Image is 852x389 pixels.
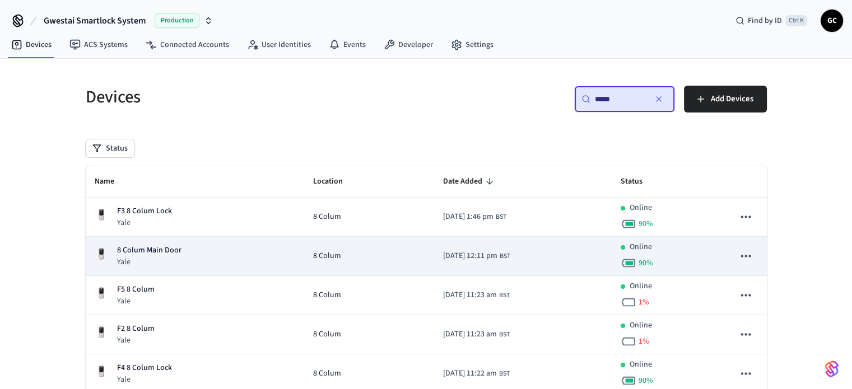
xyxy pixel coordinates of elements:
[499,369,510,379] span: BST
[320,35,375,55] a: Events
[499,330,510,340] span: BST
[155,13,199,28] span: Production
[117,245,181,256] p: 8 Colum Main Door
[137,35,238,55] a: Connected Accounts
[313,329,341,340] span: 8 Colum
[443,211,506,223] div: Europe/London
[630,280,652,292] p: Online
[621,173,657,190] span: Status
[443,368,497,379] span: [DATE] 11:22 am
[117,284,155,296] p: F5 8 Colum
[117,256,181,268] p: Yale
[86,86,420,109] h5: Devices
[443,250,497,262] span: [DATE] 12:11 pm
[86,139,134,157] button: Status
[499,290,510,301] span: BST
[443,250,510,262] div: Europe/London
[630,202,652,214] p: Online
[496,212,506,222] span: BST
[60,35,137,55] a: ACS Systems
[95,247,108,261] img: Yale Assure Touchscreen Wifi Smart Lock, Satin Nickel, Front
[238,35,320,55] a: User Identities
[117,296,155,307] p: Yale
[639,336,649,347] span: 1 %
[822,11,842,31] span: GC
[375,35,442,55] a: Developer
[711,92,753,106] span: Add Devices
[313,368,341,379] span: 8 Colum
[443,289,510,301] div: Europe/London
[95,173,129,190] span: Name
[639,375,653,386] span: 90 %
[117,374,172,385] p: Yale
[821,10,843,32] button: GC
[825,360,839,378] img: SeamLogoGradient.69752ec5.svg
[639,257,653,269] span: 90 %
[44,14,146,27] span: Gwestai Smartlock System
[313,173,357,190] span: Location
[117,205,172,217] p: F3 8 Colum Lock
[630,359,652,371] p: Online
[313,250,341,262] span: 8 Colum
[500,251,510,261] span: BST
[443,329,497,340] span: [DATE] 11:23 am
[117,362,172,374] p: F4 8 Colum Lock
[95,326,108,339] img: Yale Assure Touchscreen Wifi Smart Lock, Satin Nickel, Front
[630,320,652,331] p: Online
[443,368,510,379] div: Europe/London
[639,218,653,229] span: 90 %
[443,289,497,301] span: [DATE] 11:23 am
[684,86,767,113] button: Add Devices
[443,211,493,223] span: [DATE] 1:46 pm
[639,297,649,308] span: 1 %
[95,365,108,378] img: Yale Assure Touchscreen Wifi Smart Lock, Satin Nickel, Front
[117,335,155,346] p: Yale
[785,15,807,26] span: Ctrl K
[443,329,510,340] div: Europe/London
[442,35,502,55] a: Settings
[313,289,341,301] span: 8 Colum
[727,11,816,31] div: Find by IDCtrl K
[443,173,497,190] span: Date Added
[630,241,652,253] p: Online
[313,211,341,223] span: 8 Colum
[748,15,782,26] span: Find by ID
[117,323,155,335] p: F2 8 Colum
[95,208,108,222] img: Yale Assure Touchscreen Wifi Smart Lock, Satin Nickel, Front
[95,287,108,300] img: Yale Assure Touchscreen Wifi Smart Lock, Satin Nickel, Front
[117,217,172,228] p: Yale
[2,35,60,55] a: Devices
